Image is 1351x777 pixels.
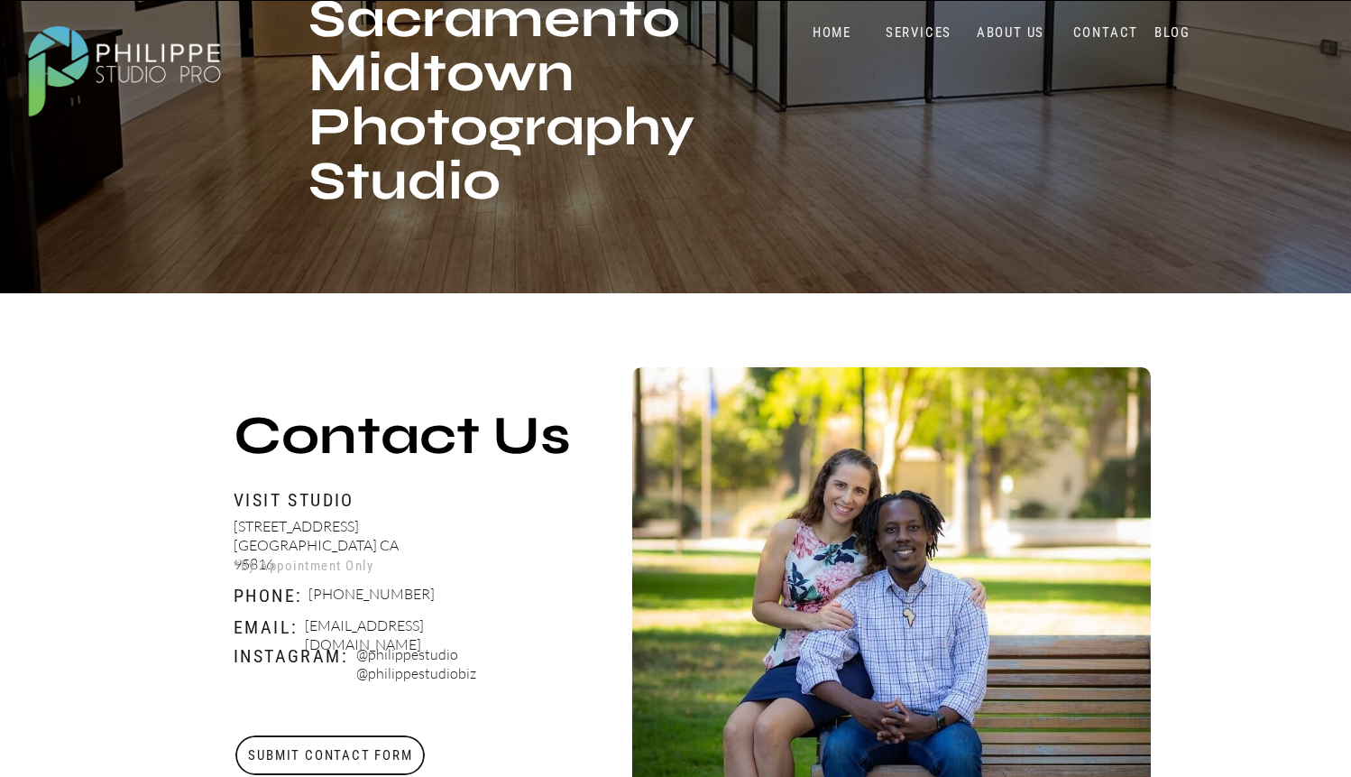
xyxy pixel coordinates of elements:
p: Visit Studio [234,489,587,510]
a: CONTACT [1069,24,1143,42]
p: Phone: [234,585,327,606]
a: HOME [794,24,870,42]
p: *By Appointment Only [234,559,383,578]
p: Instagram: [234,645,299,666]
a: BLOG [1150,24,1195,42]
a: SERVICES [881,24,956,42]
a: Submit Contact Form [234,735,427,775]
p: @philippestudio @philippestudiobiz [356,645,568,687]
a: ABOUT US [972,24,1049,42]
p: [EMAIL_ADDRESS][DOMAIN_NAME] [305,616,517,639]
p: Email: [234,616,299,637]
p: [STREET_ADDRESS] [GEOGRAPHIC_DATA] CA 95816 [234,517,416,563]
p: [PHONE_NUMBER] [308,585,427,607]
h2: Contact Us [234,409,748,472]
